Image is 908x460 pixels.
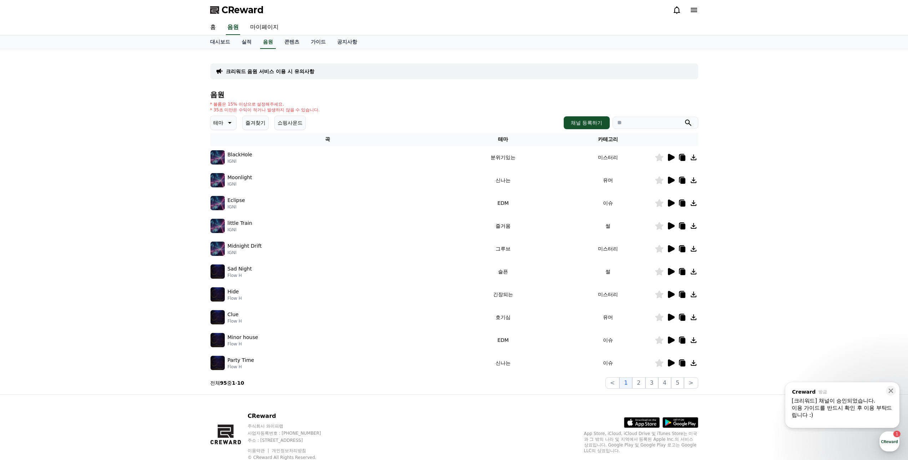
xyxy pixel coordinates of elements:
button: 즐겨찾기 [242,116,269,130]
span: 홈 [22,237,27,243]
td: 미스터리 [561,283,655,306]
p: Midnight Drift [228,242,262,250]
p: Flow H [228,273,252,278]
td: 분위기있는 [445,146,561,169]
td: 신나는 [445,169,561,192]
p: Flow H [228,295,242,301]
td: 이슈 [561,192,655,214]
p: little Train [228,219,252,227]
span: 설정 [110,237,119,243]
a: CReward [210,4,264,16]
button: 2 [632,377,645,389]
p: App Store, iCloud, iCloud Drive 및 iTunes Store는 미국과 그 밖의 나라 및 지역에서 등록된 Apple Inc.의 서비스 상표입니다. Goo... [584,431,698,454]
p: Party Time [228,357,254,364]
strong: 10 [237,380,244,386]
td: 유머 [561,169,655,192]
p: Minor house [228,334,258,341]
img: music [210,242,225,256]
p: 주소 : [STREET_ADDRESS] [248,438,335,443]
p: Moonlight [228,174,252,181]
p: * 볼륨은 15% 이상으로 설정해주세요. [210,101,320,107]
button: 1 [619,377,632,389]
button: 채널 등록하기 [564,116,609,129]
td: 미스터리 [561,237,655,260]
button: 테마 [210,116,237,130]
img: music [210,150,225,165]
p: BlackHole [228,151,252,158]
img: music [210,219,225,233]
img: music [210,173,225,187]
p: 전체 중 - [210,379,244,386]
button: 쇼핑사운드 [274,116,306,130]
a: 대시보드 [204,35,236,49]
img: music [210,264,225,279]
a: 콘텐츠 [279,35,305,49]
a: 설정 [92,226,137,244]
a: 개인정보처리방침 [272,448,306,453]
button: 4 [658,377,671,389]
td: 그루브 [445,237,561,260]
th: 카테고리 [561,133,655,146]
p: 주식회사 와이피랩 [248,423,335,429]
td: 썰 [561,214,655,237]
p: * 35초 미만은 수익이 적거나 발생하지 않을 수 있습니다. [210,107,320,113]
p: IGNI [228,250,262,256]
img: music [210,287,225,302]
p: IGNI [228,158,252,164]
a: 홈 [2,226,47,244]
img: music [210,356,225,370]
td: 미스터리 [561,146,655,169]
a: 실적 [236,35,257,49]
h4: 음원 [210,91,698,98]
span: 대화 [65,237,74,243]
p: Flow H [228,318,242,324]
a: 1대화 [47,226,92,244]
td: 즐거움 [445,214,561,237]
a: 홈 [204,20,222,35]
td: 긴장되는 [445,283,561,306]
td: EDM [445,329,561,352]
img: music [210,333,225,347]
p: IGNI [228,181,252,187]
p: 사업자등록번호 : [PHONE_NUMBER] [248,430,335,436]
td: 슬픈 [445,260,561,283]
span: CReward [222,4,264,16]
button: > [684,377,698,389]
th: 테마 [445,133,561,146]
a: 이용약관 [248,448,270,453]
img: music [210,196,225,210]
a: 공지사항 [331,35,363,49]
td: EDM [445,192,561,214]
td: 이슈 [561,352,655,374]
td: 호기심 [445,306,561,329]
p: Clue [228,311,239,318]
p: IGNI [228,227,252,233]
strong: 1 [232,380,235,386]
a: 가이드 [305,35,331,49]
td: 썰 [561,260,655,283]
p: 테마 [213,118,223,128]
p: IGNI [228,204,245,210]
span: 1 [72,226,75,232]
p: Sad Night [228,265,252,273]
a: 음원 [226,20,240,35]
p: CReward [248,412,335,420]
p: Eclipse [228,197,245,204]
button: 5 [671,377,684,389]
p: Flow H [228,364,254,370]
img: music [210,310,225,324]
td: 신나는 [445,352,561,374]
th: 곡 [210,133,445,146]
button: 3 [645,377,658,389]
button: < [605,377,619,389]
a: 마이페이지 [244,20,284,35]
a: 크리워드 음원 서비스 이용 시 유의사항 [226,68,314,75]
a: 음원 [260,35,276,49]
p: Flow H [228,341,258,347]
strong: 95 [220,380,227,386]
td: 유머 [561,306,655,329]
p: Hide [228,288,239,295]
td: 이슈 [561,329,655,352]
